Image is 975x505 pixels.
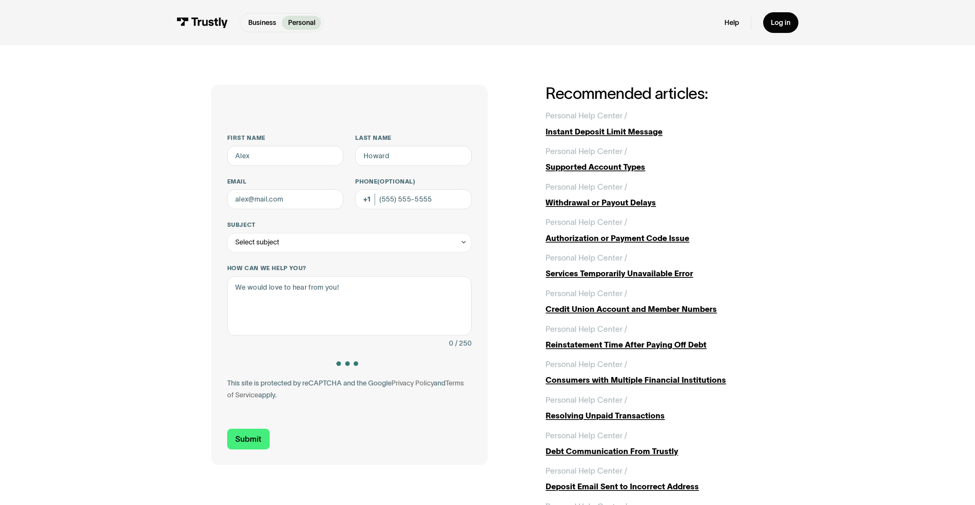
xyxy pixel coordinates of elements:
[227,178,344,186] label: Email
[546,430,764,457] a: Personal Help Center /Debt Communication From Trustly
[546,323,764,351] a: Personal Help Center /Reinstatement Time After Paying Off Debt
[242,16,282,30] a: Business
[377,178,415,185] span: (Optional)
[546,110,627,122] div: Personal Help Center /
[546,465,627,477] div: Personal Help Center /
[392,379,434,387] a: Privacy Policy
[546,394,627,406] div: Personal Help Center /
[355,134,472,142] label: Last name
[763,12,798,33] a: Log in
[227,189,344,209] input: alex@mail.com
[546,216,627,228] div: Personal Help Center /
[546,161,764,173] div: Supported Account Types
[227,429,270,449] input: Submit
[546,410,764,422] div: Resolving Unpaid Transactions
[546,430,627,442] div: Personal Help Center /
[455,338,472,349] div: / 250
[355,178,472,186] label: Phone
[546,126,764,138] div: Instant Deposit Limit Message
[546,146,764,173] a: Personal Help Center /Supported Account Types
[355,146,472,166] input: Howard
[227,221,472,229] label: Subject
[546,288,764,315] a: Personal Help Center /Credit Union Account and Member Numbers
[546,85,764,102] h2: Recommended articles:
[227,134,344,142] label: First name
[771,18,790,27] div: Log in
[546,481,764,493] div: Deposit Email Sent to Incorrect Address
[546,374,764,386] div: Consumers with Multiple Financial Institutions
[546,446,764,457] div: Debt Communication From Trustly
[546,233,764,244] div: Authorization or Payment Code Issue
[546,359,627,371] div: Personal Help Center /
[546,197,764,209] div: Withdrawal or Payout Delays
[546,394,764,422] a: Personal Help Center /Resolving Unpaid Transactions
[355,189,472,209] input: (555) 555-5555
[724,18,739,27] a: Help
[227,146,344,166] input: Alex
[546,323,627,335] div: Personal Help Center /
[235,236,279,248] div: Select subject
[546,303,764,315] div: Credit Union Account and Member Numbers
[546,359,764,386] a: Personal Help Center /Consumers with Multiple Financial Institutions
[177,17,228,28] img: Trustly Logo
[546,288,627,300] div: Personal Help Center /
[288,18,315,28] p: Personal
[546,181,764,209] a: Personal Help Center /Withdrawal or Payout Delays
[282,16,321,30] a: Personal
[449,338,453,349] div: 0
[227,264,472,272] label: How can we help you?
[546,110,764,138] a: Personal Help Center /Instant Deposit Limit Message
[248,18,276,28] p: Business
[227,377,472,401] div: This site is protected by reCAPTCHA and the Google and apply.
[546,181,627,193] div: Personal Help Center /
[546,252,627,264] div: Personal Help Center /
[546,268,764,280] div: Services Temporarily Unavailable Error
[546,216,764,244] a: Personal Help Center /Authorization or Payment Code Issue
[546,252,764,280] a: Personal Help Center /Services Temporarily Unavailable Error
[546,465,764,493] a: Personal Help Center /Deposit Email Sent to Incorrect Address
[546,339,764,351] div: Reinstatement Time After Paying Off Debt
[546,146,627,157] div: Personal Help Center /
